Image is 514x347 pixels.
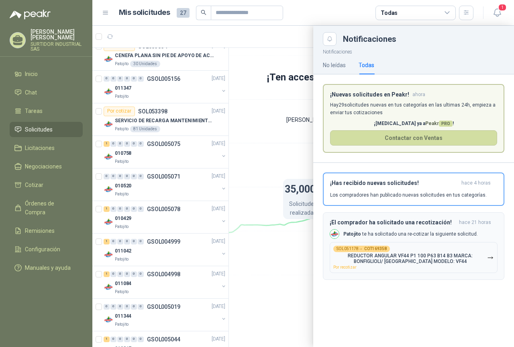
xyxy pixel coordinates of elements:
[330,180,458,187] h3: ¡Has recibido nuevas solicitudes!
[10,242,83,257] a: Configuración
[323,212,504,280] button: ¡El comprador ha solicitado una recotización!hace 21 horas Company LogoPatojito te ha solicitado ...
[25,226,55,235] span: Remisiones
[461,180,491,187] span: hace 4 horas
[31,42,83,51] p: SURTIDOR INDUSTRIAL SAS
[10,140,83,156] a: Licitaciones
[31,29,83,40] p: [PERSON_NAME] [PERSON_NAME]
[459,219,491,226] span: hace 21 horas
[330,120,497,127] p: ¡[MEDICAL_DATA] ya a !
[330,242,498,273] button: SOL051178→COT169358REDUCTOR ANGULAR VF44 P1 100 P63 B14 B3 MARCA: BONFIGLIOLI/ [GEOGRAPHIC_DATA] ...
[10,223,83,238] a: Remisiones
[10,103,83,119] a: Tareas
[10,66,83,82] a: Inicio
[381,8,398,17] div: Todas
[25,263,71,272] span: Manuales y ayuda
[25,107,43,115] span: Tareas
[330,91,409,98] h3: ¡Nuevas solicitudes en Peakr!
[425,121,453,126] span: Peakr
[330,230,339,238] img: Company Logo
[343,231,478,238] p: te ha solicitado una re-cotizar la siguiente solicitud.
[25,245,60,254] span: Configuración
[330,101,497,117] p: Hay 29 solicitudes nuevas en tus categorías en las ultimas 24h, empieza a enviar tus cotizaciones
[330,219,456,226] h3: ¡El comprador ha solicitado una recotización!
[10,196,83,220] a: Órdenes de Compra
[333,246,390,252] div: SOL051178 →
[25,125,53,134] span: Solicitudes
[343,231,361,237] b: Patojito
[330,191,487,199] p: Los compradores han publicado nuevas solicitudes en tus categorías.
[25,70,38,78] span: Inicio
[333,253,487,264] p: REDUCTOR ANGULAR VF44 P1 100 P63 B14 B3 MARCA: BONFIGLIOLI/ [GEOGRAPHIC_DATA] MODELO: VF44
[359,61,374,70] div: Todas
[25,88,37,97] span: Chat
[25,181,43,189] span: Cotizar
[10,177,83,193] a: Cotizar
[323,32,337,46] button: Close
[490,6,504,20] button: 1
[330,130,497,146] button: Contactar con Ventas
[313,46,514,56] p: Notificaciones
[25,199,75,217] span: Órdenes de Compra
[323,61,346,70] div: No leídas
[10,260,83,275] a: Manuales y ayuda
[25,144,55,152] span: Licitaciones
[439,121,453,127] span: PRO
[119,7,170,18] h1: Mis solicitudes
[201,10,206,15] span: search
[10,159,83,174] a: Negociaciones
[364,247,387,251] b: COT169358
[412,91,425,98] span: ahora
[333,265,357,269] span: Por recotizar
[10,85,83,100] a: Chat
[323,172,504,206] button: ¡Has recibido nuevas solicitudes!hace 4 horas Los compradores han publicado nuevas solicitudes en...
[177,8,190,18] span: 27
[343,35,504,43] div: Notificaciones
[498,4,507,11] span: 1
[10,10,51,19] img: Logo peakr
[25,162,62,171] span: Negociaciones
[10,122,83,137] a: Solicitudes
